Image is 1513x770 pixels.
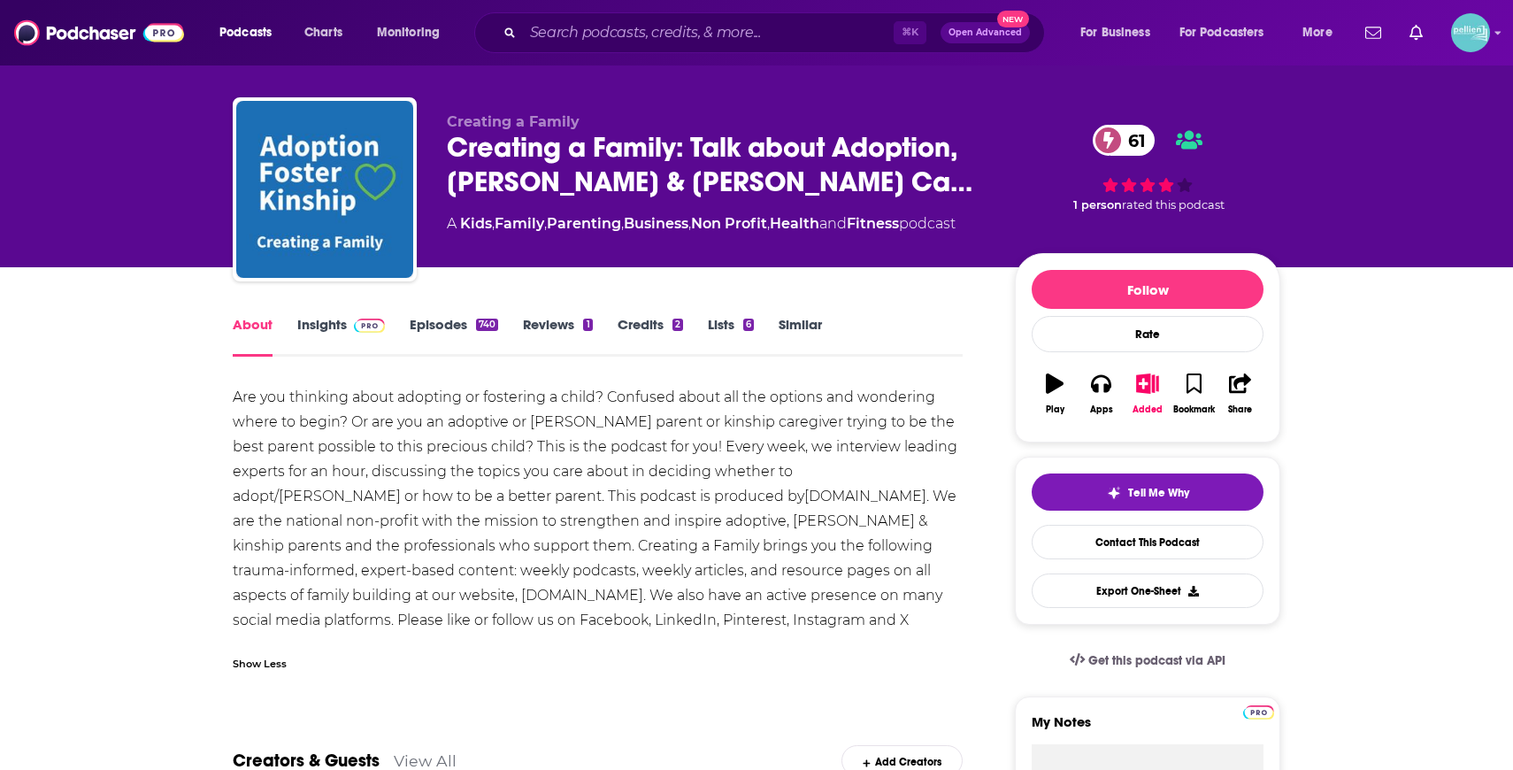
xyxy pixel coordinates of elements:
[708,316,754,357] a: Lists6
[476,319,498,331] div: 740
[394,751,457,770] a: View All
[523,19,894,47] input: Search podcasts, credits, & more...
[293,19,353,47] a: Charts
[14,16,184,50] img: Podchaser - Follow, Share and Rate Podcasts
[354,319,385,333] img: Podchaser Pro
[236,101,413,278] img: Creating a Family: Talk about Adoption, Foster & Kinship Care
[1290,19,1355,47] button: open menu
[1168,19,1290,47] button: open menu
[233,385,963,658] div: Are you thinking about adopting or fostering a child? Confused about all the options and wonderin...
[447,213,956,235] div: A podcast
[207,19,295,47] button: open menu
[219,20,272,45] span: Podcasts
[1090,404,1113,415] div: Apps
[941,22,1030,43] button: Open AdvancedNew
[691,215,767,232] a: Non Profit
[1032,270,1263,309] button: Follow
[1110,125,1155,156] span: 61
[491,12,1062,53] div: Search podcasts, credits, & more...
[460,215,492,232] a: Kids
[1128,486,1189,500] span: Tell Me Why
[1093,125,1155,156] a: 61
[767,215,770,232] span: ,
[583,319,592,331] div: 1
[1032,316,1263,352] div: Rate
[492,215,495,232] span: ,
[1243,703,1274,720] a: Pro website
[618,316,683,357] a: Credits2
[377,20,440,45] span: Monitoring
[544,215,547,232] span: ,
[1107,486,1121,500] img: tell me why sparkle
[1032,362,1078,426] button: Play
[688,215,691,232] span: ,
[1122,198,1225,212] span: rated this podcast
[1078,362,1124,426] button: Apps
[1179,20,1264,45] span: For Podcasters
[1073,198,1122,212] span: 1 person
[779,316,822,357] a: Similar
[1243,705,1274,720] img: Podchaser Pro
[1056,639,1240,682] a: Get this podcast via API
[1015,113,1280,223] div: 61 1 personrated this podcast
[894,21,926,44] span: ⌘ K
[1402,18,1430,48] a: Show notifications dropdown
[1451,13,1490,52] span: Logged in as JessicaPellien
[1451,13,1490,52] img: User Profile
[523,316,592,357] a: Reviews1
[1032,525,1263,559] a: Contact This Podcast
[1125,362,1171,426] button: Added
[1088,653,1225,668] span: Get this podcast via API
[365,19,463,47] button: open menu
[997,11,1029,27] span: New
[1171,362,1217,426] button: Bookmark
[1217,362,1263,426] button: Share
[1451,13,1490,52] button: Show profile menu
[1032,474,1263,511] button: tell me why sparkleTell Me Why
[1173,404,1215,415] div: Bookmark
[304,20,342,45] span: Charts
[1032,713,1263,744] label: My Notes
[743,319,754,331] div: 6
[949,28,1022,37] span: Open Advanced
[547,215,621,232] a: Parenting
[1228,404,1252,415] div: Share
[410,316,498,357] a: Episodes740
[804,488,926,504] a: [DOMAIN_NAME]
[233,316,273,357] a: About
[1133,404,1163,415] div: Added
[297,316,385,357] a: InsightsPodchaser Pro
[1068,19,1172,47] button: open menu
[770,215,819,232] a: Health
[819,215,847,232] span: and
[495,215,544,232] a: Family
[621,215,624,232] span: ,
[672,319,683,331] div: 2
[847,215,899,232] a: Fitness
[1358,18,1388,48] a: Show notifications dropdown
[1080,20,1150,45] span: For Business
[624,215,688,232] a: Business
[1032,574,1263,608] button: Export One-Sheet
[447,113,580,130] span: Creating a Family
[1302,20,1333,45] span: More
[1046,404,1064,415] div: Play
